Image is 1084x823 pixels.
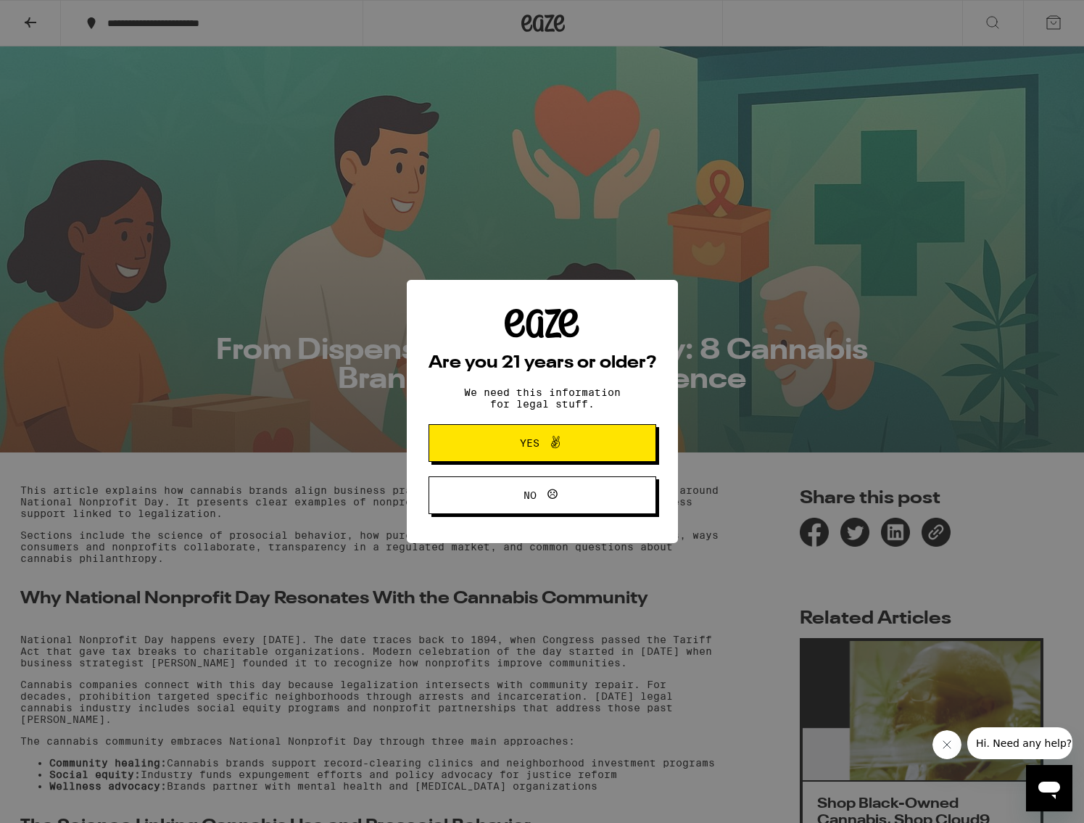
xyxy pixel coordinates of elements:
[429,355,656,372] h2: Are you 21 years or older?
[524,490,537,500] span: No
[1026,765,1072,811] iframe: Button to launch messaging window
[429,424,656,462] button: Yes
[429,476,656,514] button: No
[967,727,1072,759] iframe: Message from company
[452,386,633,410] p: We need this information for legal stuff.
[520,438,539,448] span: Yes
[932,730,961,759] iframe: Close message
